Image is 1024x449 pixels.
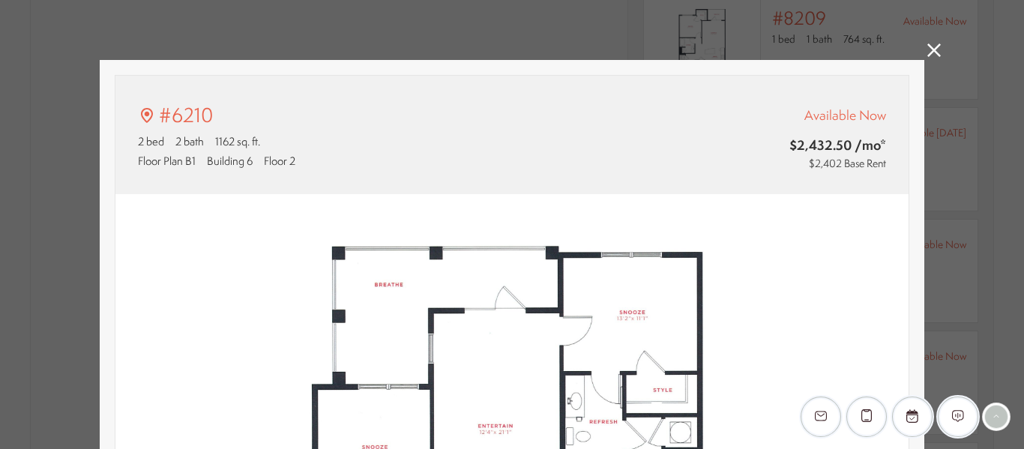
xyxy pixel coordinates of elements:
span: 2 bath [175,133,204,149]
span: 1162 sq. ft. [215,133,260,149]
span: 2 bed [138,133,164,149]
span: Building 6 [207,153,253,169]
span: $2,402 Base Rent [809,156,886,171]
span: Available Now [804,106,886,124]
p: #6210 [159,101,214,130]
span: Floor 2 [264,153,295,169]
span: $2,432.50 /mo* [701,136,886,154]
span: Floor Plan B1 [138,153,196,169]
